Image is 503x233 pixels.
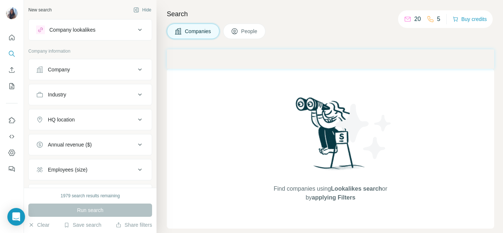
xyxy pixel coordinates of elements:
[29,86,152,103] button: Industry
[49,26,95,33] div: Company lookalikes
[6,31,18,44] button: Quick start
[7,208,25,226] div: Open Intercom Messenger
[185,28,212,35] span: Companies
[29,21,152,39] button: Company lookalikes
[292,95,369,177] img: Surfe Illustration - Woman searching with binoculars
[271,184,389,202] span: Find companies using or by
[28,221,49,229] button: Clear
[241,28,258,35] span: People
[331,186,382,192] span: Lookalikes search
[414,15,421,24] p: 20
[48,66,70,73] div: Company
[48,166,87,173] div: Employees (size)
[167,49,494,69] iframe: Banner
[6,114,18,127] button: Use Surfe on LinkedIn
[6,47,18,60] button: Search
[29,111,152,128] button: HQ location
[6,130,18,143] button: Use Surfe API
[128,4,156,15] button: Hide
[167,9,494,19] h4: Search
[6,63,18,77] button: Enrich CSV
[6,146,18,159] button: Dashboard
[312,194,355,201] span: applying Filters
[29,136,152,153] button: Annual revenue ($)
[29,61,152,78] button: Company
[6,162,18,176] button: Feedback
[6,80,18,93] button: My lists
[61,193,120,199] div: 1979 search results remaining
[48,116,75,123] div: HQ location
[28,48,152,54] p: Company information
[6,7,18,19] img: Avatar
[331,98,397,165] img: Surfe Illustration - Stars
[29,186,152,204] button: Technologies
[116,221,152,229] button: Share filters
[437,15,440,24] p: 5
[453,14,487,24] button: Buy credits
[29,161,152,179] button: Employees (size)
[48,91,66,98] div: Industry
[64,221,101,229] button: Save search
[28,7,52,13] div: New search
[48,141,92,148] div: Annual revenue ($)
